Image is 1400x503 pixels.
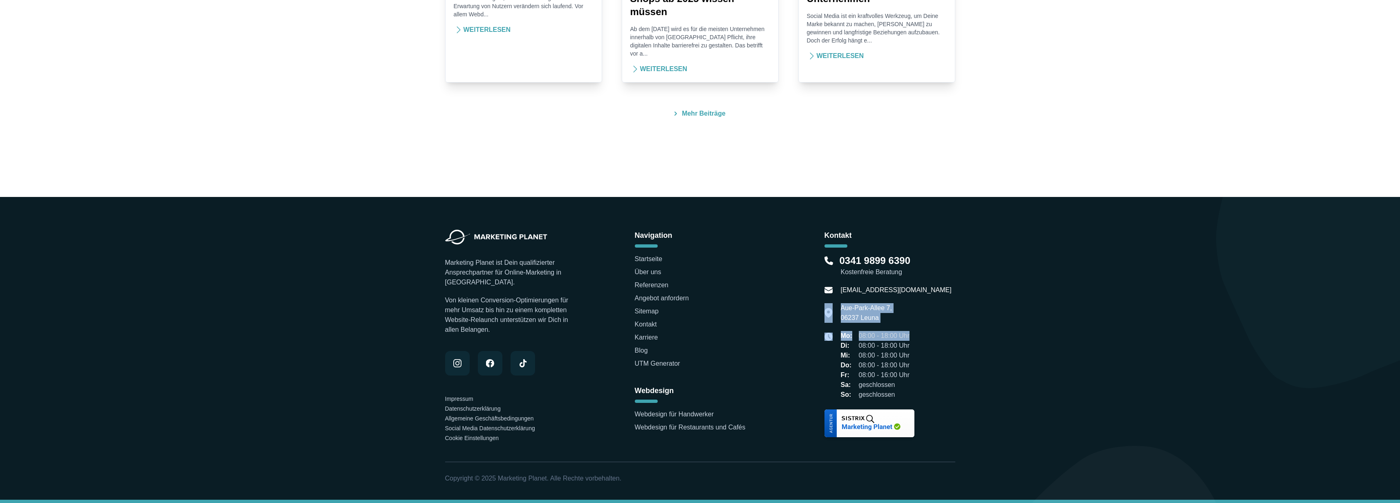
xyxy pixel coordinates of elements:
[635,424,746,431] a: Webdesign für Restaurants und Cafés
[453,359,461,367] img: Marketing Planet auf Instagram
[841,380,854,390] span: Sa:
[635,255,663,262] a: Startseite
[511,351,535,376] a: Folge Marketing Planet auf TikTok
[635,334,658,341] a: Karriere
[445,109,955,118] a: Mehr Beiträge
[635,360,680,367] a: UTM Generator
[841,390,854,400] span: So:
[478,351,502,376] a: Folge Marketing Planet auf Facebook
[841,370,854,380] span: Fr:
[445,474,955,483] p: Copyright © 2025 Marketing Planet. Alle Rechte vorbehalten.
[841,380,910,390] li: geschlossen
[445,405,501,412] a: Datenschutzerklärung
[635,268,661,275] a: Über uns
[445,230,547,245] img: Marketing Planet - Webdesign, Website Entwicklung und SEO
[824,254,833,267] img: Telefon Icon
[635,321,657,328] a: Kontakt
[635,385,766,396] h6: Webdesign
[841,360,910,370] li: 08:00 - 18:00 Uhr
[445,351,470,376] a: Folge Marketing Planet auf Instagram
[841,331,910,341] li: 08:00 - 18:00 Uhr
[635,411,714,418] a: Webdesign für Handwerker
[841,351,854,360] span: Mi:
[445,415,534,422] a: Allgemeine Geschäftsbedingungen
[445,425,535,431] a: Social Media Datenschutzerklärung
[824,285,833,295] img: E-Mail Icon
[841,341,854,351] span: Di:
[445,258,576,287] p: Marketing Planet ist Dein qualifizierter Ansprechpartner für Online-Marketing in [GEOGRAPHIC_DATA].
[840,254,911,267] a: 0341 9899 6390
[807,51,947,61] a: Weiterlesen
[824,333,833,341] img: Uhr-Icon
[841,285,952,295] a: [EMAIL_ADDRESS][DOMAIN_NAME]
[674,109,677,118] img: Sehen Sie sich unseren Blog an
[445,434,499,442] button: Cookie Einstellungen
[635,347,648,354] a: Blog
[635,308,659,315] a: Sitemap
[445,396,473,402] a: Impressum
[486,359,494,367] img: Marketing Planet auf Facebook
[635,295,689,302] a: Angebot anfordern
[635,282,669,288] a: Referenzen
[824,230,955,241] h6: Kontakt
[630,25,770,58] p: Ab dem [DATE] wird es für die meisten Unternehmen innerhalb von [GEOGRAPHIC_DATA] Pflicht, ihre d...
[841,267,955,277] small: Kostenfreie Beratung
[841,360,854,370] span: Do:
[841,351,910,360] li: 08:00 - 18:00 Uhr
[445,295,576,335] p: Von kleinen Conversion-Optimierungen für mehr Umsatz bis hin zu einem kompletten Website-Relaunch...
[454,25,594,35] a: Weiterlesen
[841,390,910,400] li: geschlossen
[519,359,527,367] img: Marketing Planet auf TikTok
[635,230,766,241] h6: Navigation
[841,303,892,323] p: Aue-Park-Allee 7, 06237 Leuna
[824,303,833,323] img: Standort-Icon
[841,341,910,351] li: 08:00 - 18:00 Uhr
[841,370,910,380] li: 08:00 - 16:00 Uhr
[807,12,947,45] p: Social Media ist ein kraftvolles Werkzeug, um Deine Marke bekannt zu machen, [PERSON_NAME] zu gew...
[630,64,770,74] a: Weiterlesen
[841,331,854,341] span: Mo:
